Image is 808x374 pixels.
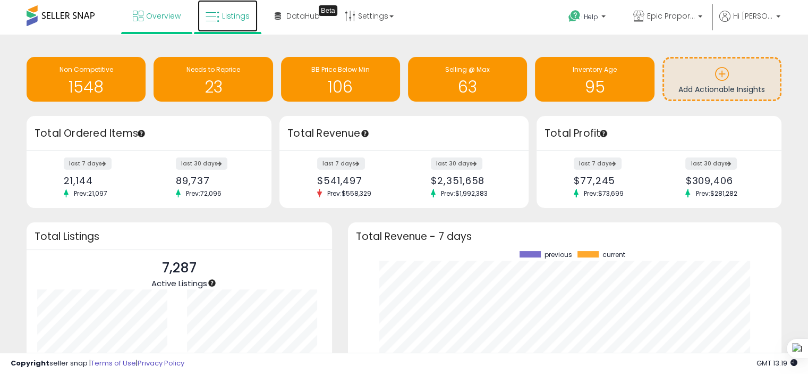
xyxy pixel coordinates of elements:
[222,11,250,21] span: Listings
[690,189,742,198] span: Prev: $281,282
[311,65,370,74] span: BB Price Below Min
[599,129,608,138] div: Tooltip anchor
[286,78,395,96] h1: 106
[431,157,482,170] label: last 30 days
[154,57,273,102] a: Needs to Reprice 23
[59,65,113,74] span: Non Competitive
[568,10,581,23] i: Get Help
[32,78,140,96] h1: 1548
[69,189,113,198] span: Prev: 21,097
[719,11,780,35] a: Hi [PERSON_NAME]
[647,11,695,21] span: Epic Proportions
[176,175,253,186] div: 89,737
[322,189,377,198] span: Prev: $558,329
[574,157,622,170] label: last 7 days
[27,57,146,102] a: Non Competitive 1548
[91,358,136,368] a: Terms of Use
[756,358,797,368] span: 2025-09-8 13:19 GMT
[181,189,227,198] span: Prev: 72,096
[545,126,773,141] h3: Total Profit
[287,126,521,141] h3: Total Revenue
[11,359,184,369] div: seller snap | |
[281,57,400,102] a: BB Price Below Min 106
[413,78,522,96] h1: 63
[436,189,493,198] span: Prev: $1,992,383
[35,232,324,240] h3: Total Listings
[356,232,773,240] h3: Total Revenue - 7 days
[207,278,217,288] div: Tooltip anchor
[286,11,320,21] span: DataHub
[602,251,625,259] span: current
[579,189,629,198] span: Prev: $73,699
[445,65,490,74] span: Selling @ Max
[733,11,773,21] span: Hi [PERSON_NAME]
[678,84,765,95] span: Add Actionable Insights
[685,175,762,186] div: $309,406
[35,126,263,141] h3: Total Ordered Items
[408,57,527,102] a: Selling @ Max 63
[64,175,141,186] div: 21,144
[431,175,510,186] div: $2,351,658
[159,78,267,96] h1: 23
[317,157,365,170] label: last 7 days
[360,129,370,138] div: Tooltip anchor
[560,2,616,35] a: Help
[11,358,49,368] strong: Copyright
[186,65,240,74] span: Needs to Reprice
[64,157,112,170] label: last 7 days
[573,65,617,74] span: Inventory Age
[137,129,146,138] div: Tooltip anchor
[685,157,737,170] label: last 30 days
[317,175,396,186] div: $541,497
[545,251,572,259] span: previous
[319,5,337,16] div: Tooltip anchor
[540,78,649,96] h1: 95
[574,175,651,186] div: $77,245
[584,12,598,21] span: Help
[151,258,207,278] p: 7,287
[138,358,184,368] a: Privacy Policy
[151,278,207,289] span: Active Listings
[146,11,181,21] span: Overview
[664,59,780,99] a: Add Actionable Insights
[535,57,654,102] a: Inventory Age 95
[176,157,227,170] label: last 30 days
